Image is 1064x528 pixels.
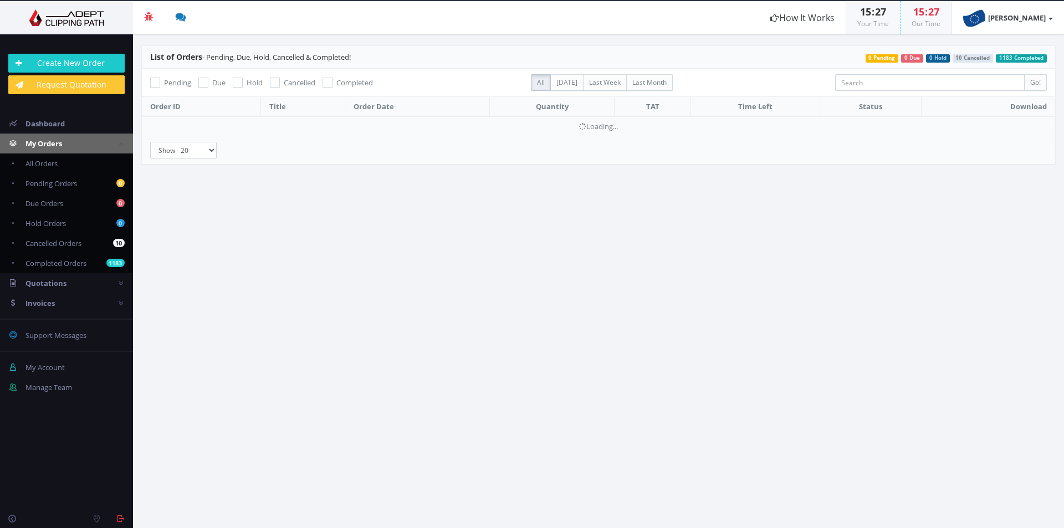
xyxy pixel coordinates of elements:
span: Dashboard [25,119,65,129]
b: 0 [116,199,125,207]
td: Loading... [142,116,1055,136]
small: Our Time [912,19,940,28]
b: 10 [113,239,125,247]
label: All [531,74,551,91]
b: 1183 [106,259,125,267]
a: Request Quotation [8,75,125,94]
span: Completed [336,78,373,88]
th: Order ID [142,97,260,117]
label: Last Week [583,74,627,91]
label: Last Month [626,74,673,91]
span: Pending Orders [25,178,77,188]
span: 10 Cancelled [953,54,994,63]
span: Hold [247,78,263,88]
span: Support Messages [25,330,86,340]
th: TAT [615,97,691,117]
span: Manage Team [25,382,72,392]
span: 0 Hold [926,54,950,63]
img: timthumb.php [963,7,985,29]
input: Go! [1024,74,1047,91]
span: Due [212,78,226,88]
span: All Orders [25,158,58,168]
span: 27 [875,5,886,18]
th: Download [921,97,1055,117]
span: 27 [928,5,939,18]
span: Cancelled [284,78,315,88]
span: Cancelled Orders [25,238,81,248]
span: 0 Due [901,54,923,63]
img: Adept Graphics [8,9,125,26]
span: Due Orders [25,198,63,208]
span: Invoices [25,298,55,308]
a: Create New Order [8,54,125,73]
th: Order Date [345,97,489,117]
span: Hold Orders [25,218,66,228]
span: Completed Orders [25,258,86,268]
span: 0 Pending [866,54,899,63]
span: 15 [860,5,871,18]
span: List of Orders [150,52,202,62]
span: 1183 Completed [996,54,1047,63]
small: Your Time [857,19,889,28]
th: Time Left [691,97,820,117]
span: Quantity [536,101,569,111]
span: - Pending, Due, Hold, Cancelled & Completed! [150,52,351,62]
span: My Account [25,362,65,372]
span: My Orders [25,139,62,148]
b: 0 [116,179,125,187]
strong: [PERSON_NAME] [988,13,1046,23]
a: [PERSON_NAME] [952,1,1064,34]
span: : [871,5,875,18]
a: How It Works [759,1,846,34]
span: 15 [913,5,924,18]
span: Quotations [25,278,66,288]
th: Status [820,97,921,117]
b: 0 [116,219,125,227]
label: [DATE] [550,74,584,91]
th: Title [260,97,345,117]
input: Search [835,74,1025,91]
span: Pending [164,78,191,88]
span: : [924,5,928,18]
